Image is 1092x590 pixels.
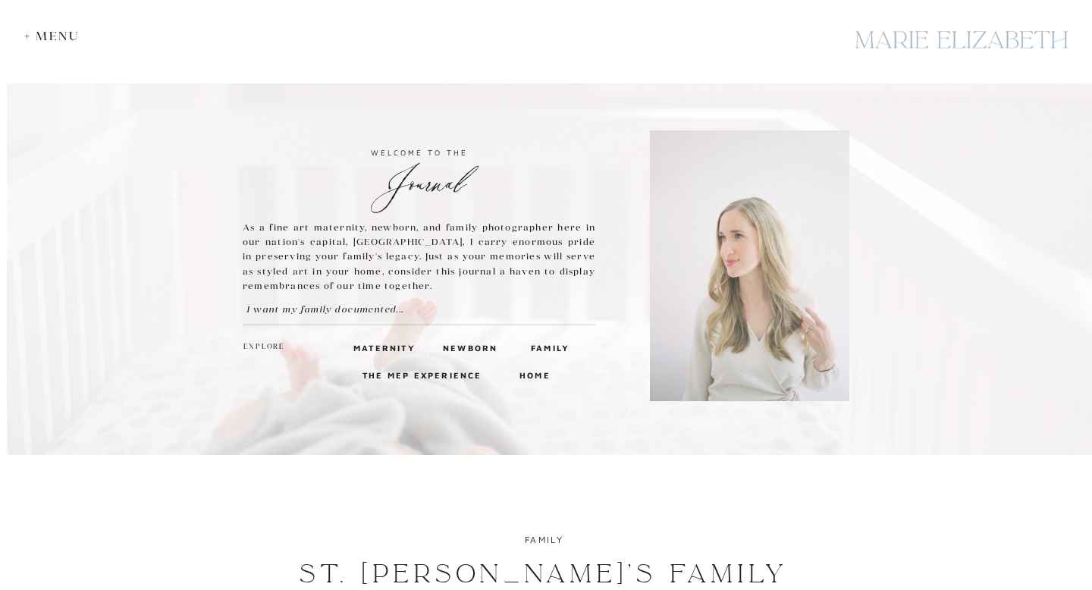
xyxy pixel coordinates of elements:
a: home [519,368,548,381]
a: The MEP Experience [362,368,485,381]
a: maternity [353,341,406,354]
a: I want my family documented... [246,302,437,316]
div: + Menu [24,29,87,43]
h2: Journal [243,162,595,189]
a: Family [531,341,567,354]
a: family [525,534,563,545]
h3: welcome to the [243,146,595,159]
h2: explore [243,341,286,354]
p: As a fine art maternity, newborn, and family photographer here in our nation's capital, [GEOGRAPH... [243,220,595,293]
a: Newborn [443,341,494,354]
